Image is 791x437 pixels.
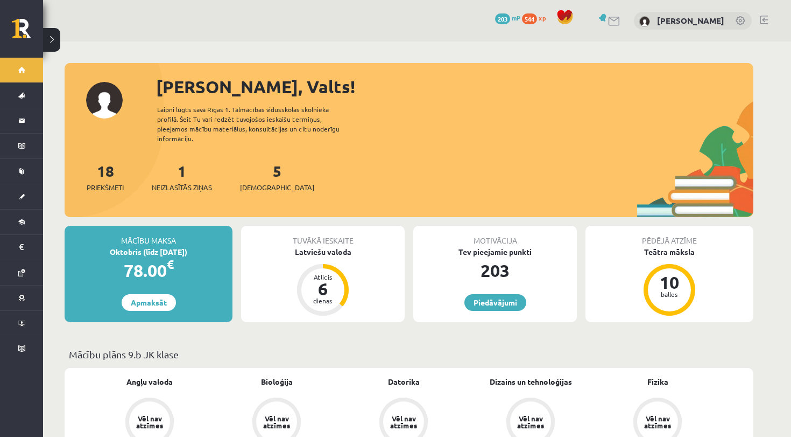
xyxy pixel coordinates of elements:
[167,256,174,272] span: €
[122,294,176,311] a: Apmaksāt
[389,415,419,429] div: Vēl nav atzīmes
[87,182,124,193] span: Priekšmeti
[241,246,405,258] div: Latviešu valoda
[262,415,292,429] div: Vēl nav atzīmes
[65,258,232,283] div: 78.00
[413,226,577,246] div: Motivācija
[307,297,339,304] div: dienas
[240,182,314,193] span: [DEMOGRAPHIC_DATA]
[495,13,520,22] a: 203 mP
[241,246,405,317] a: Latviešu valoda Atlicis 6 dienas
[585,246,753,258] div: Teātra māksla
[515,415,546,429] div: Vēl nav atzīmes
[65,246,232,258] div: Oktobris (līdz [DATE])
[653,291,686,297] div: balles
[642,415,673,429] div: Vēl nav atzīmes
[241,226,405,246] div: Tuvākā ieskaite
[585,226,753,246] div: Pēdējā atzīme
[413,258,577,283] div: 203
[240,161,314,193] a: 5[DEMOGRAPHIC_DATA]
[522,13,551,22] a: 544 xp
[539,13,546,22] span: xp
[157,105,358,143] div: Laipni lūgts savā Rīgas 1. Tālmācības vidusskolas skolnieka profilā. Šeit Tu vari redzēt tuvojošo...
[585,246,753,317] a: Teātra māksla 10 balles
[152,182,212,193] span: Neizlasītās ziņas
[495,13,510,24] span: 203
[307,274,339,280] div: Atlicis
[388,376,420,387] a: Datorika
[135,415,165,429] div: Vēl nav atzīmes
[639,16,650,27] img: Valts Skujiņš
[12,19,43,46] a: Rīgas 1. Tālmācības vidusskola
[464,294,526,311] a: Piedāvājumi
[152,161,212,193] a: 1Neizlasītās ziņas
[522,13,537,24] span: 544
[512,13,520,22] span: mP
[307,280,339,297] div: 6
[657,15,724,26] a: [PERSON_NAME]
[156,74,753,100] div: [PERSON_NAME], Valts!
[261,376,293,387] a: Bioloģija
[490,376,572,387] a: Dizains un tehnoloģijas
[65,226,232,246] div: Mācību maksa
[87,161,124,193] a: 18Priekšmeti
[653,274,686,291] div: 10
[647,376,668,387] a: Fizika
[413,246,577,258] div: Tev pieejamie punkti
[126,376,173,387] a: Angļu valoda
[69,347,749,362] p: Mācību plāns 9.b JK klase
